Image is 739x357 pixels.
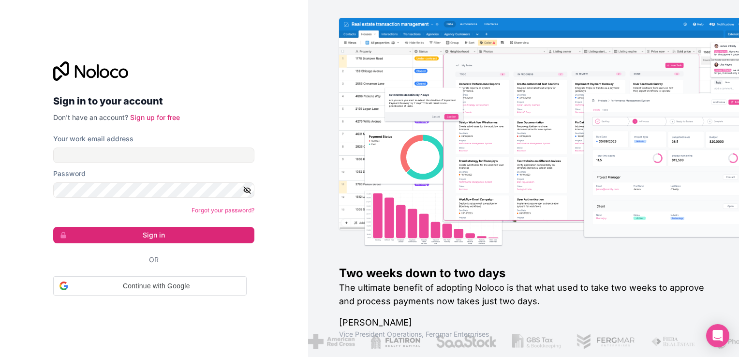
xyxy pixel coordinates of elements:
img: /assets/fiera-fwj2N5v4.png [649,334,695,349]
a: Sign up for free [130,113,180,121]
h2: Sign in to your account [53,92,254,110]
div: Continue with Google [53,276,247,296]
img: /assets/fergmar-CudnrXN5.png [575,334,634,349]
label: Your work email address [53,134,133,144]
span: Continue with Google [72,281,240,291]
h1: [PERSON_NAME] [339,316,708,329]
img: /assets/saastock-C6Zbiodz.png [434,334,495,349]
img: /assets/gbstax-C-GtDUiK.png [510,334,560,349]
img: /assets/flatiron-C8eUkumj.png [369,334,419,349]
a: Forgot your password? [192,207,254,214]
span: Or [149,255,159,265]
button: Sign in [53,227,254,243]
h1: Two weeks down to two days [339,266,708,281]
input: Email address [53,148,254,163]
span: Don't have an account? [53,113,128,121]
label: Password [53,169,86,178]
h2: The ultimate benefit of adopting Noloco is that what used to take two weeks to approve and proces... [339,281,708,308]
div: Open Intercom Messenger [706,324,729,347]
img: /assets/american-red-cross-BAupjrZR.png [306,334,353,349]
h1: Vice President Operations , Fergmar Enterprises [339,329,708,339]
input: Password [53,182,254,198]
